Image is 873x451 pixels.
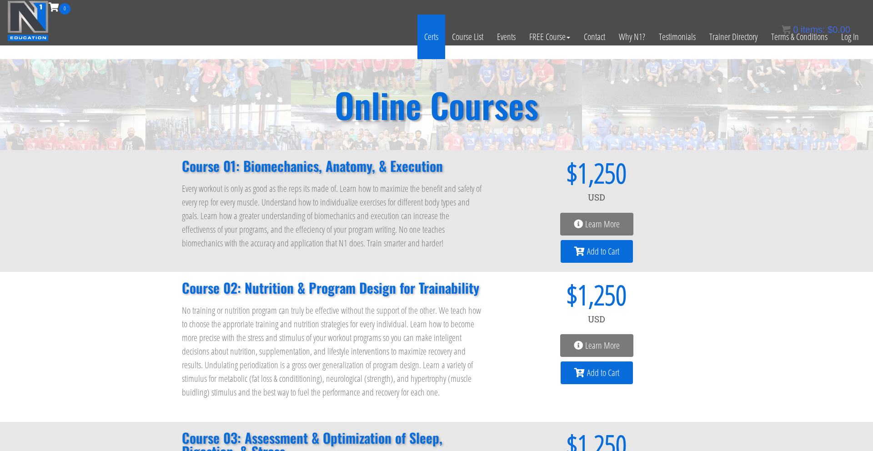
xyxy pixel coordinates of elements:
[828,25,850,35] bdi: 0.00
[577,159,627,186] span: 1,250
[587,368,619,377] span: Add to Cart
[702,15,764,59] a: Trainer Directory
[49,1,70,13] a: 0
[502,159,577,186] span: $
[782,25,791,34] img: icon11.png
[522,15,577,59] a: FREE Course
[793,25,798,35] span: 0
[801,25,825,35] span: items:
[834,15,866,59] a: Log In
[782,25,850,35] a: 0 items: $0.00
[764,15,834,59] a: Terms & Conditions
[561,240,633,263] a: Add to Cart
[577,15,612,59] a: Contact
[585,341,620,350] span: Learn More
[7,0,49,41] img: n1-education
[560,213,633,236] a: Learn More
[502,281,577,308] span: $
[828,25,833,35] span: $
[560,334,633,357] a: Learn More
[577,281,627,308] span: 1,250
[587,247,619,256] span: Add to Cart
[182,281,484,295] h2: Course 02: Nutrition & Program Design for Trainability
[417,15,445,59] a: Certs
[502,308,691,330] div: USD
[59,3,70,15] span: 0
[182,304,484,399] p: No training or nutrition program can truly be effective without the support of the other. We teac...
[561,361,633,384] a: Add to Cart
[490,15,522,59] a: Events
[502,186,691,208] div: USD
[585,220,620,229] span: Learn More
[445,15,490,59] a: Course List
[652,15,702,59] a: Testimonials
[335,88,538,122] h2: Online Courses
[182,182,484,250] p: Every workout is only as good as the reps its made of. Learn how to maximize the benefit and safe...
[612,15,652,59] a: Why N1?
[182,159,484,173] h2: Course 01: Biomechanics, Anatomy, & Execution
